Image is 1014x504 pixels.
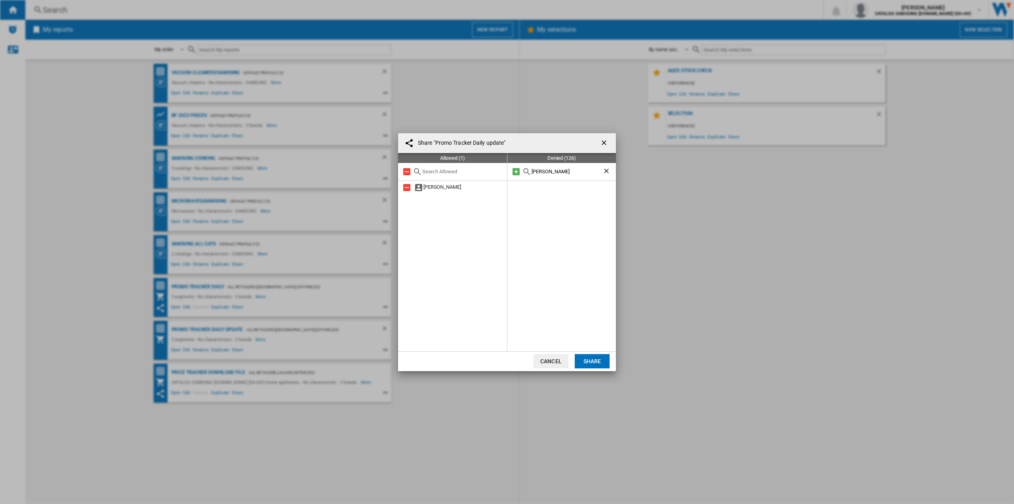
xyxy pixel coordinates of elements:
[534,354,568,368] button: Cancel
[600,139,610,148] ng-md-icon: getI18NText('BUTTONS.CLOSE_DIALOG')
[511,167,521,176] md-icon: Add all
[507,153,616,163] div: Denied (126)
[402,167,412,176] md-icon: Remove all
[532,169,603,174] input: Search Denied
[422,169,503,174] input: Search Allowed
[414,139,505,147] h4: Share "Promo Tracker Daily update"
[398,153,507,163] div: Allowed (1)
[575,354,610,368] button: Share
[398,183,507,193] div: [PERSON_NAME]
[597,135,613,151] button: getI18NText('BUTTONS.CLOSE_DIALOG')
[602,167,612,176] ng-md-icon: Clear search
